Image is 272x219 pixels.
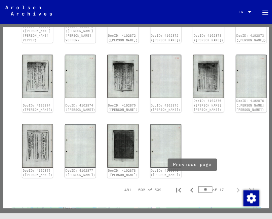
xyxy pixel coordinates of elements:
a: DocID: 4102873 ([PERSON_NAME]) [236,33,266,42]
a: DocID: 4102872 ([PERSON_NAME]) [151,33,180,42]
img: 002.jpg [65,124,96,167]
a: DocID: 4102871 ([PERSON_NAME]. [PERSON_NAME] VEPPER) [65,24,95,42]
a: DocID: 4102877 ([PERSON_NAME]) [65,168,95,177]
mat-icon: Side nav toggle icon [261,9,269,17]
button: Last page [245,183,258,196]
a: DocID: 4102876 ([PERSON_NAME] [PERSON_NAME]) [193,99,221,111]
img: 002.jpg [150,124,181,167]
img: Arolsen_neg.svg [5,6,52,16]
img: 001.jpg [107,124,138,167]
a: DocID: 4102877 ([PERSON_NAME]) [23,168,53,177]
button: Toggle sidenav [259,5,272,19]
a: DocID: 4102872 ([PERSON_NAME]) [108,33,138,42]
a: DocID: 4102878 ([PERSON_NAME]) [108,168,138,177]
img: Change consent [243,190,259,206]
img: 001.jpg [107,55,138,98]
img: 001.jpg [22,55,53,98]
a: DocID: 4102875 ([PERSON_NAME]) [108,103,138,111]
button: First page [172,183,185,196]
img: 001.jpg [193,55,224,98]
img: 001.jpg [22,124,53,167]
span: EN [239,10,247,14]
a: DocID: 4102878 ([PERSON_NAME]) [151,168,180,177]
img: 002.jpg [65,55,96,98]
a: DocID: 4102874 ([PERSON_NAME]) [23,103,53,111]
a: DocID: 4102876 ([PERSON_NAME] [PERSON_NAME]) [236,99,264,111]
a: DocID: 4102871 ([PERSON_NAME]. [PERSON_NAME] VEPPER) [23,24,53,42]
div: 481 – 502 of 502 [124,187,161,193]
img: 002.jpg [236,55,266,98]
img: 002.jpg [150,55,181,98]
button: Next page [231,183,245,196]
button: Previous page [185,183,198,196]
a: DocID: 4102874 ([PERSON_NAME]) [65,103,95,111]
a: DocID: 4102873 ([PERSON_NAME]) [193,33,223,42]
a: DocID: 4102875 ([PERSON_NAME]) [151,103,180,111]
div: of 17 [198,186,231,193]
